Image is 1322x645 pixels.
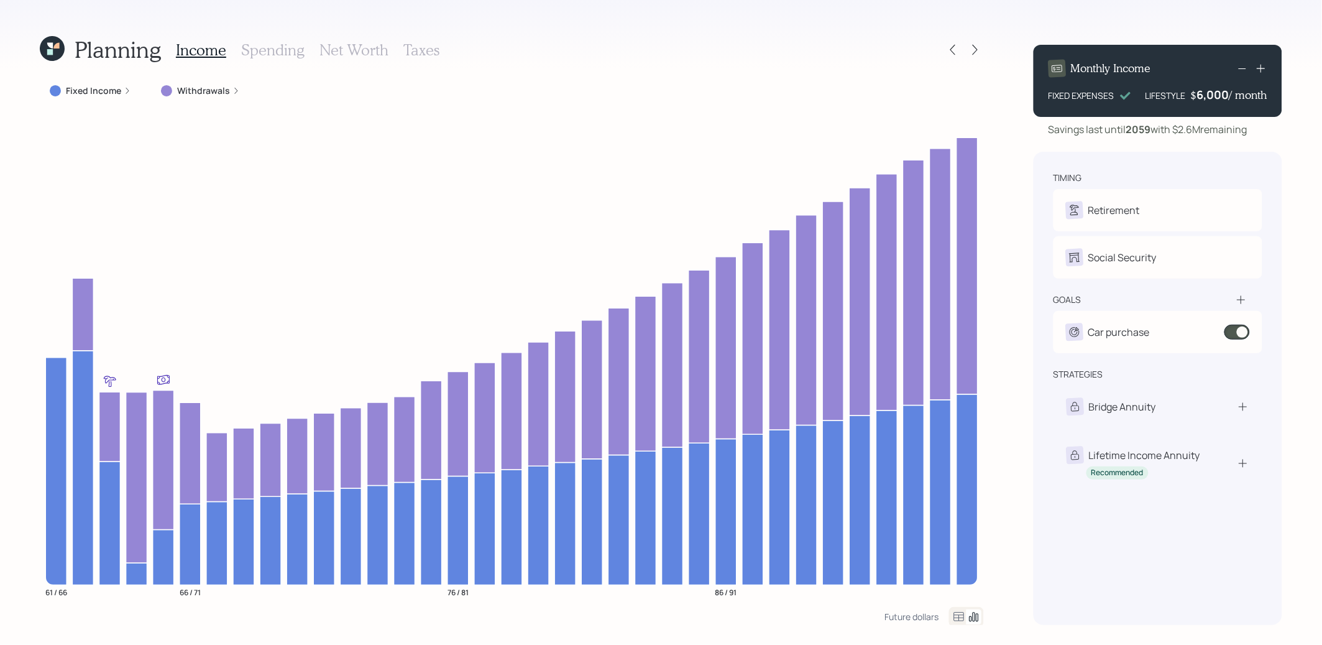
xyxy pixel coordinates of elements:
div: goals [1053,294,1081,306]
div: LIFESTYLE [1145,89,1186,102]
h3: Net Worth [319,41,388,59]
div: Bridge Annuity [1089,399,1156,414]
h3: Income [176,41,226,59]
tspan: 66 / 71 [180,587,201,598]
h1: Planning [75,36,161,63]
tspan: 76 / 81 [448,587,469,598]
h4: / month [1229,88,1267,102]
div: Car purchase [1088,325,1150,340]
div: Retirement [1088,203,1140,218]
tspan: 86 / 91 [715,587,737,598]
b: 2059 [1126,123,1151,136]
div: strategies [1053,368,1103,381]
div: Future dollars [885,611,939,623]
div: Lifetime Income Annuity [1089,448,1200,463]
div: Social Security [1088,250,1157,265]
h4: $ [1191,88,1197,102]
h3: Taxes [403,41,439,59]
tspan: 61 / 66 [45,587,67,598]
label: Withdrawals [177,85,230,97]
div: timing [1053,172,1082,184]
h3: Spending [241,41,305,59]
div: FIXED EXPENSES [1049,89,1114,102]
div: Savings last until with $2.6M remaining [1049,122,1247,137]
div: Recommended [1091,468,1144,478]
h4: Monthly Income [1071,62,1151,75]
div: 6,000 [1197,87,1229,102]
label: Fixed Income [66,85,121,97]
